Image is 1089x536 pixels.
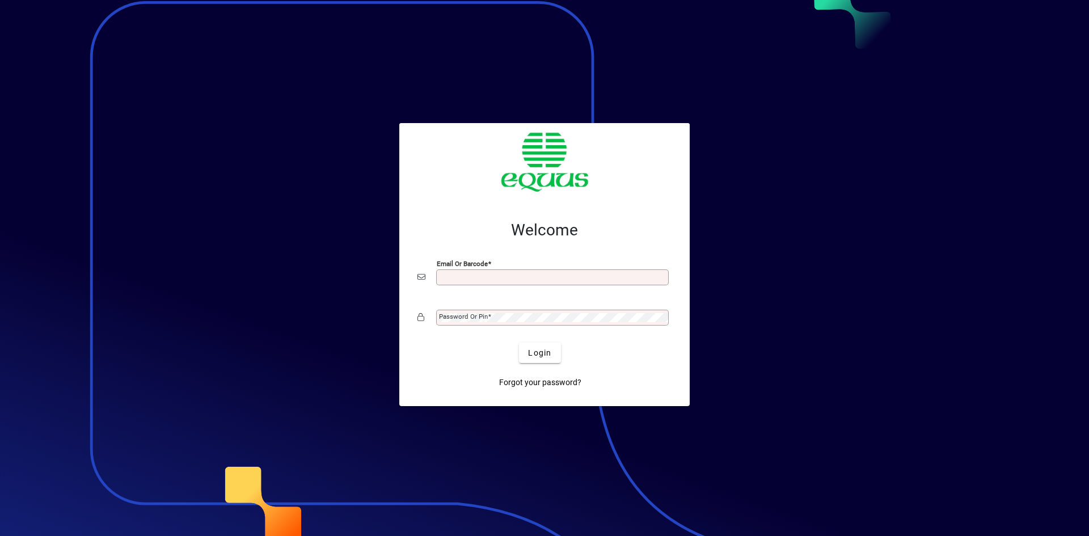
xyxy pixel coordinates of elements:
h2: Welcome [417,221,672,240]
button: Login [519,343,560,363]
mat-label: Email or Barcode [437,260,488,268]
span: Forgot your password? [499,377,581,389]
mat-label: Password or Pin [439,313,488,320]
span: Login [528,347,551,359]
a: Forgot your password? [495,372,586,392]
